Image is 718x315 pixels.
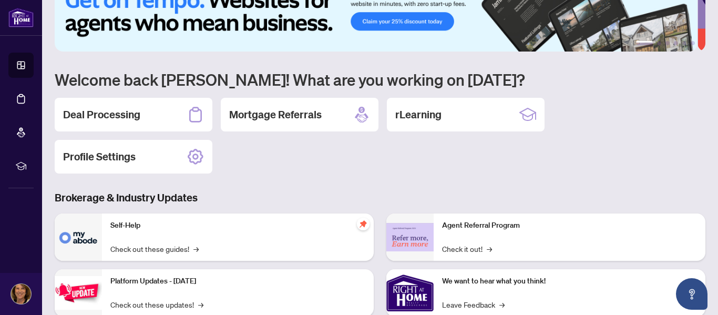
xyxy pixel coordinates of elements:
[442,243,492,255] a: Check it out!→
[691,41,695,45] button: 6
[55,190,705,205] h3: Brokerage & Industry Updates
[499,299,505,310] span: →
[63,149,136,164] h2: Profile Settings
[55,214,102,261] img: Self-Help
[487,243,492,255] span: →
[110,276,365,287] p: Platform Updates - [DATE]
[442,299,505,310] a: Leave Feedback→
[229,107,322,122] h2: Mortgage Referrals
[676,278,707,310] button: Open asap
[674,41,678,45] button: 4
[63,107,140,122] h2: Deal Processing
[55,69,705,89] h1: Welcome back [PERSON_NAME]! What are you working on [DATE]?
[110,299,203,310] a: Check out these updates!→
[657,41,661,45] button: 2
[8,8,34,27] img: logo
[110,220,365,231] p: Self-Help
[357,218,370,230] span: pushpin
[665,41,670,45] button: 3
[442,276,697,287] p: We want to hear what you think!
[395,107,442,122] h2: rLearning
[636,41,653,45] button: 1
[682,41,686,45] button: 5
[386,223,434,252] img: Agent Referral Program
[442,220,697,231] p: Agent Referral Program
[110,243,199,255] a: Check out these guides!→
[55,276,102,309] img: Platform Updates - July 21, 2025
[11,284,31,304] img: Profile Icon
[193,243,199,255] span: →
[198,299,203,310] span: →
